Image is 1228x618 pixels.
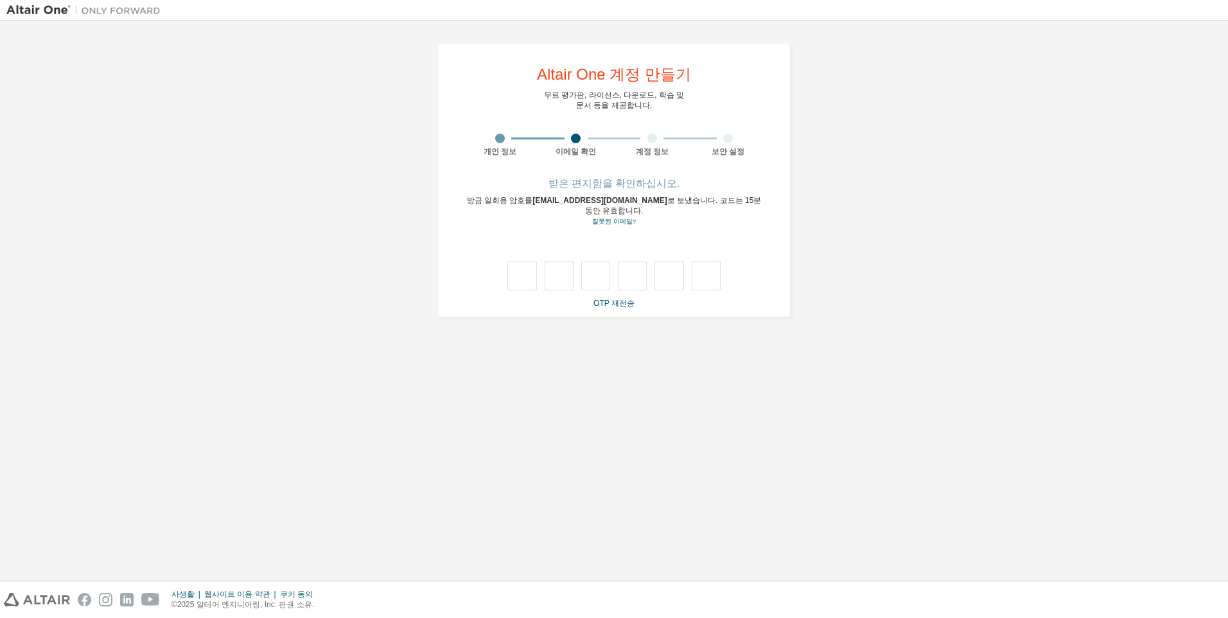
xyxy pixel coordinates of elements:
[99,593,112,606] img: instagram.svg
[171,599,320,610] p: ©
[544,90,685,110] div: 무료 평가판, 라이선스, 다운로드, 학습 및 문서 등을 제공합니다.
[593,299,635,308] a: OTP 재전송
[532,196,667,205] span: [EMAIL_ADDRESS][DOMAIN_NAME]
[78,593,91,606] img: facebook.svg
[204,589,280,599] div: 웹사이트 이용 약관
[690,146,767,157] div: 보안 설정
[171,589,204,599] div: 사생활
[177,600,314,609] font: 2025 알테어 엔지니어링, Inc. 판권 소유.
[538,146,615,157] div: 이메일 확인
[592,218,636,225] a: Go back to the registration form
[4,593,70,606] img: altair_logo.svg
[462,180,766,188] div: 받은 편지함을 확인하십시오.
[462,146,538,157] div: 개인 정보
[141,593,160,606] img: youtube.svg
[614,146,690,157] div: 계정 정보
[6,4,167,17] img: 알테어 원
[537,67,691,82] div: Altair One 계정 만들기
[120,593,134,606] img: linkedin.svg
[462,195,766,227] div: 방금 일회용 암호를 로 보냈습니다. 코드는 15분 동안 유효합니다.
[280,589,320,599] div: 쿠키 동의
